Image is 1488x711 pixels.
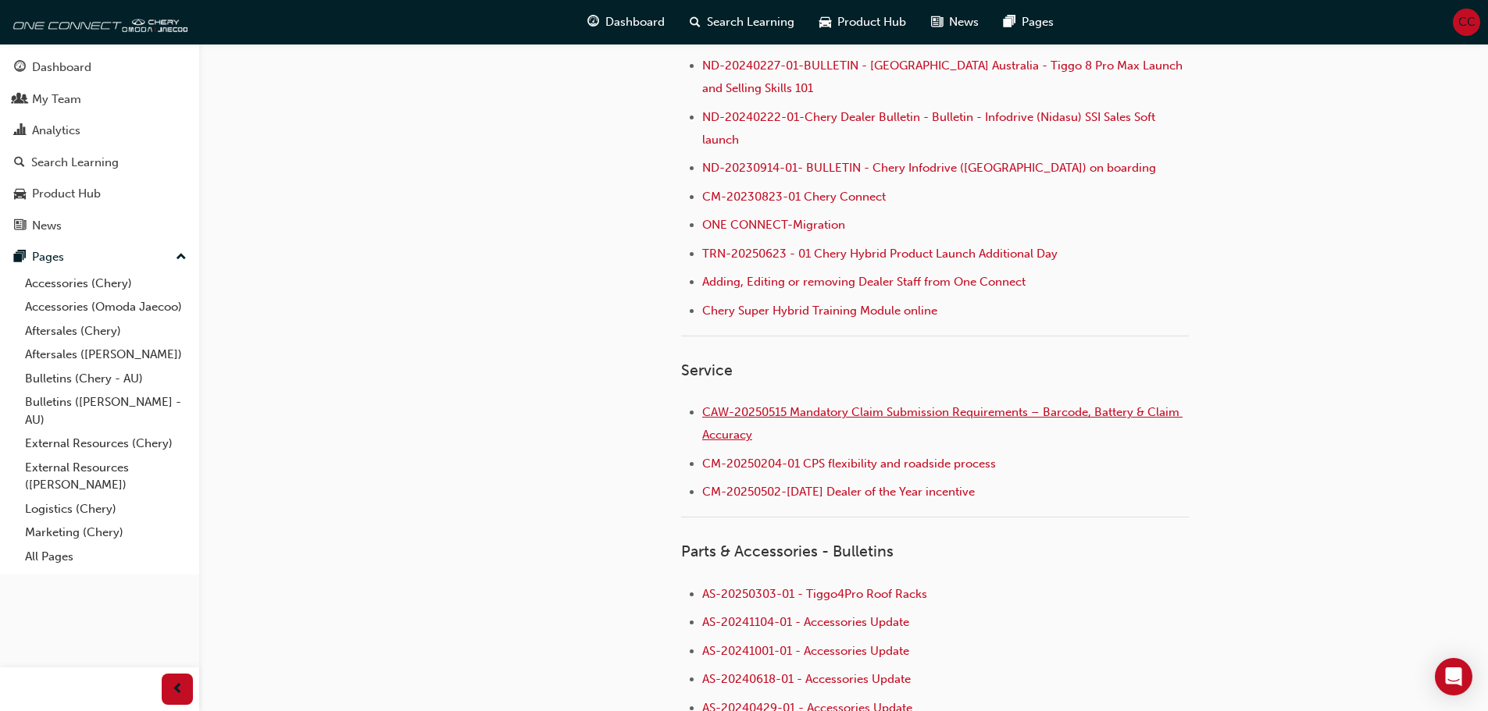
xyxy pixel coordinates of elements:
img: oneconnect [8,6,187,37]
a: Search Learning [6,148,193,177]
div: Analytics [32,122,80,140]
span: guage-icon [587,12,599,32]
a: Adding, Editing or removing Dealer Staff from One Connect [702,275,1026,289]
a: search-iconSearch Learning [677,6,807,38]
span: Search Learning [707,13,794,31]
a: CM-20230823-01 Chery Connect [702,190,886,204]
a: CM-20250502-[DATE] Dealer of the Year incentive [702,485,975,499]
span: Parts & Accessories - Bulletins [681,542,894,560]
a: AS-20241001-01 - Accessories Update [702,644,909,658]
span: guage-icon [14,61,26,75]
a: My Team [6,85,193,114]
span: prev-icon [172,680,184,699]
span: pages-icon [14,251,26,265]
span: Pages [1022,13,1054,31]
a: ND-20240227-01-BULLETIN - [GEOGRAPHIC_DATA] Australia - Tiggo 8 Pro Max Launch and Selling Skills... [702,59,1186,95]
a: TRN-20250623 - 01 Chery Hybrid Product Launch Additional Day [702,247,1058,261]
a: ND-20240530-02-Chery Dealer Bulletin - Infodrive (Nidasu) CSI Service Roll Out (Final) [702,30,1177,44]
a: CAW-20250515 Mandatory Claim Submission Requirements – Barcode, Battery & Claim Accuracy [702,405,1183,442]
a: Bulletins ([PERSON_NAME] - AU) [19,390,193,432]
a: External Resources (Chery) [19,432,193,456]
div: News [32,217,62,235]
a: Bulletins (Chery - AU) [19,367,193,391]
span: search-icon [14,156,25,170]
a: ND-20240222-01-Chery Dealer Bulletin - Bulletin - Infodrive (Nidasu) SSI Sales Soft launch [702,110,1158,147]
a: Product Hub [6,180,193,208]
a: External Resources ([PERSON_NAME]) [19,456,193,497]
a: Dashboard [6,53,193,82]
button: Pages [6,243,193,272]
span: Product Hub [837,13,906,31]
span: chart-icon [14,124,26,138]
a: pages-iconPages [991,6,1066,38]
a: AS-20250303-01 - Tiggo4Pro Roof Racks [702,587,927,601]
a: news-iconNews [919,6,991,38]
div: Open Intercom Messenger [1435,658,1472,695]
div: Search Learning [31,154,119,172]
span: news-icon [931,12,943,32]
span: car-icon [14,187,26,201]
span: search-icon [690,12,701,32]
a: AS-20241104-01 - Accessories Update [702,615,909,629]
span: up-icon [176,247,187,268]
a: Marketing (Chery) [19,521,193,545]
a: Chery Super Hybrid Training Module online [702,304,937,318]
span: news-icon [14,219,26,233]
a: ONE CONNECT-Migration [702,218,845,232]
a: All Pages [19,545,193,569]
span: Dashboard [605,13,665,31]
div: Pages [32,248,64,266]
div: My Team [32,91,81,108]
a: Aftersales (Chery) [19,319,193,343]
div: Product Hub [32,185,101,203]
a: ND-20230914-01- BULLETIN - Chery Infodrive ([GEOGRAPHIC_DATA]) on boarding [702,161,1156,175]
span: people-icon [14,93,26,107]
a: Aftersales ([PERSON_NAME]) [19,343,193,367]
button: DashboardMy TeamAnalyticsSearch LearningProduct HubNews [6,50,193,243]
span: car-icon [819,12,831,32]
span: pages-icon [1004,12,1015,32]
button: CC [1453,9,1480,36]
a: Logistics (Chery) [19,497,193,521]
a: News [6,212,193,240]
div: Dashboard [32,59,91,76]
a: Accessories (Chery) [19,272,193,296]
a: CM-20250204-01 CPS flexibility and roadside process [702,457,996,471]
a: guage-iconDashboard [575,6,677,38]
a: AS-20240618-01 - Accessories Update [702,672,911,686]
span: News [949,13,979,31]
a: car-iconProduct Hub [807,6,919,38]
a: Analytics [6,116,193,145]
span: CC [1458,13,1476,31]
span: Service [681,361,733,379]
a: Accessories (Omoda Jaecoo) [19,295,193,319]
